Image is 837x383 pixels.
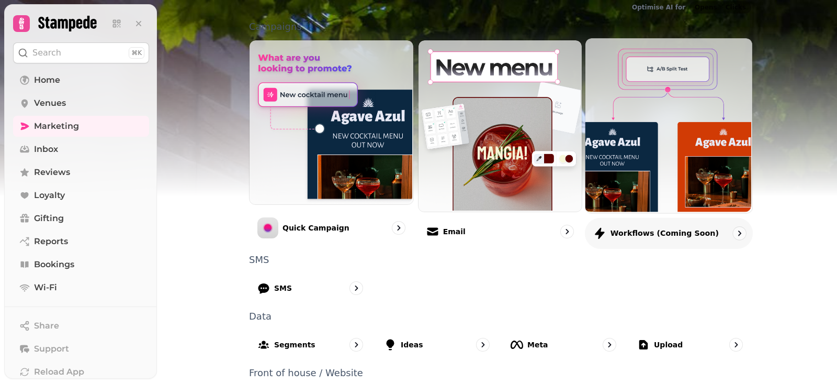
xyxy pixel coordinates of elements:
a: Home [13,70,149,91]
a: Meta [502,330,625,360]
a: Quick CampaignQuick Campaign [249,40,414,247]
a: Loyalty [13,185,149,206]
span: Inbox [34,143,58,156]
span: Loyalty [34,189,65,202]
span: Marketing [34,120,79,133]
span: Gifting [34,212,64,225]
p: SMS [274,283,292,293]
p: Quick Campaign [282,223,349,233]
svg: go to [731,340,741,350]
img: Workflows (coming soon) [584,37,751,212]
a: Reports [13,231,149,252]
a: Workflows (coming soon)Workflows (coming soon) [585,38,753,249]
svg: go to [393,223,404,233]
span: Opens [695,4,717,10]
p: Ideas [401,340,423,350]
span: Reload App [34,366,84,378]
button: Search⌘K [13,42,149,63]
p: Front of house / Website [249,368,751,378]
a: Gifting [13,208,149,229]
img: Quick Campaign [248,39,412,203]
p: Search [32,47,61,59]
p: Workflows (coming soon) [610,228,719,238]
button: Clicks [721,2,751,13]
span: Reviews [34,166,70,179]
svg: go to [604,340,615,350]
span: Share [34,320,59,332]
a: EmailEmail [418,40,583,247]
a: Wi-Fi [13,277,149,298]
button: Reload App [13,362,149,382]
button: Share [13,315,149,336]
p: Campaigns [249,22,751,31]
svg: go to [562,226,572,237]
span: Home [34,74,60,86]
span: Bookings [34,258,74,271]
a: Reviews [13,162,149,183]
p: Meta [527,340,548,350]
p: Optimise AI for [632,3,685,12]
span: Reports [34,235,68,248]
img: Email [417,39,581,211]
a: Ideas [376,330,498,360]
button: Support [13,338,149,359]
a: SMS [249,273,371,303]
p: Data [249,312,751,321]
a: Marketing [13,116,149,137]
button: Opens [690,2,721,13]
a: Venues [13,93,149,114]
svg: go to [351,340,361,350]
span: Venues [34,97,66,110]
p: Email [443,226,466,237]
a: Segments [249,330,371,360]
p: SMS [249,255,751,265]
svg: go to [351,283,361,293]
svg: go to [478,340,488,350]
span: Support [34,343,69,355]
p: Segments [274,340,315,350]
p: Upload [654,340,683,350]
svg: go to [734,228,744,238]
a: Bookings [13,254,149,275]
span: Clicks [726,4,746,10]
span: Wi-Fi [34,281,57,294]
a: Upload [629,330,751,360]
div: ⌘K [129,47,144,59]
a: Inbox [13,139,149,160]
